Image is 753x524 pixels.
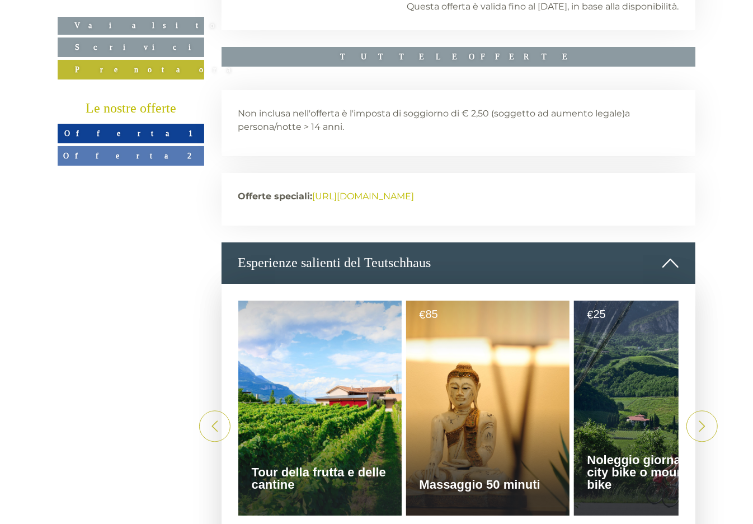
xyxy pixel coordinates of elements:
a: Prenota ora [58,60,204,79]
a: € 25Noleggio giornaliero di city bike o mountain bike [574,301,737,516]
span: Questa offerta è valida fino al [DATE], in base alla disponibilità. [407,1,679,12]
span: Offerta 1 [64,129,198,138]
strong: Offerte speciali: [238,191,313,202]
a: Tour della frutta e delle cantine [238,301,402,516]
a: Scrivici [58,38,204,57]
small: 20:02 [253,54,424,62]
h3: Noleggio giornaliero di city bike o mountain bike [587,454,734,491]
div: Buon giorno, come possiamo aiutarla? [248,30,432,64]
span: € [420,309,426,320]
a: Vai al sito web [58,17,204,35]
div: Esperienze salienti del Teutschhaus [222,242,696,284]
span: € [587,309,594,320]
div: Le nostre offerte [58,99,204,118]
div: Lei [253,32,424,41]
div: sabato [196,8,246,27]
div: 85 [420,309,561,320]
a: [URL][DOMAIN_NAME] [313,191,415,202]
p: Non inclusa nell'offerta è l'imposta di soggiorno di € 2,50 (soggetto ad aumento legale)a persona... [238,107,679,134]
a: TUTTE LE OFFERTE [222,47,696,67]
a: € 85Massaggio 50 minuti [406,301,570,516]
div: 25 [587,309,729,320]
h3: Massaggio 50 minuti [420,479,566,491]
button: Invia [330,295,441,315]
span: Offerta 2 [63,151,199,160]
h3: Tour della frutta e delle cantine [252,466,398,491]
